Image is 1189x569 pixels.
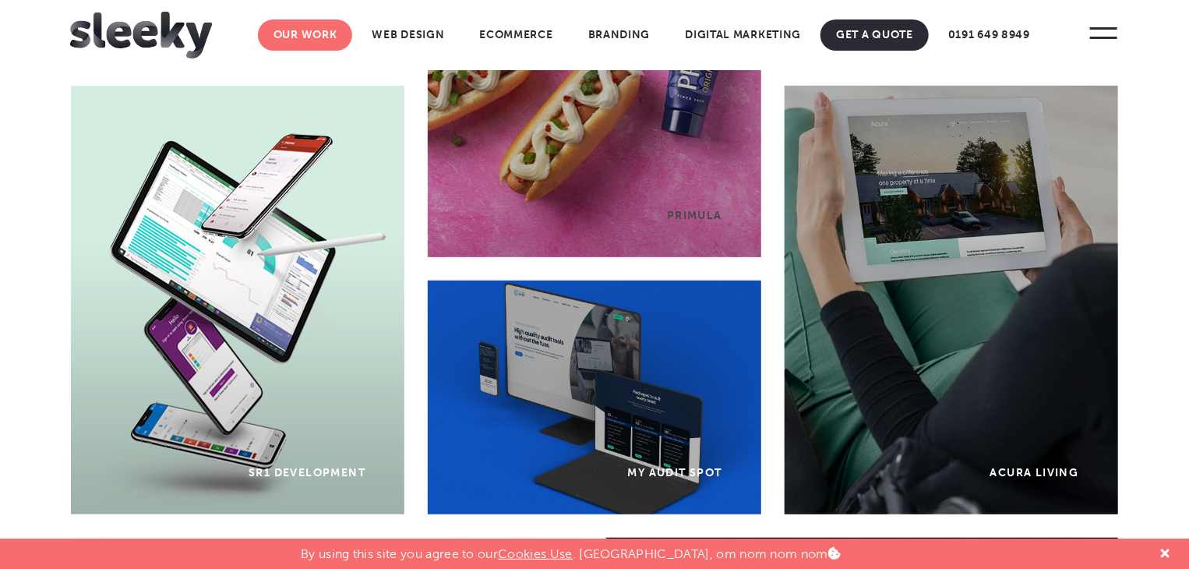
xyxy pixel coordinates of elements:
[356,19,460,51] a: Web Design
[464,19,568,51] a: Ecommerce
[820,19,929,51] a: Get A Quote
[990,466,1079,479] div: Acura Living
[933,19,1046,51] a: 0191 649 8949
[573,19,666,51] a: Branding
[667,209,722,222] div: Primula
[428,281,761,514] a: My Audit Spot
[301,539,841,561] p: By using this site you agree to our . [GEOGRAPHIC_DATA], om nom nom nom
[669,19,817,51] a: Digital Marketing
[498,546,573,561] a: Cookies Use
[785,86,1118,514] a: Acura Living
[70,12,212,58] img: Sleeky Web Design Newcastle
[71,86,404,514] a: SR1 Development Background SR1 Development SR1 Development SR1 Development SR1 Development Gradie...
[628,466,722,479] div: My Audit Spot
[258,19,353,51] a: Our Work
[249,466,365,479] div: SR1 Development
